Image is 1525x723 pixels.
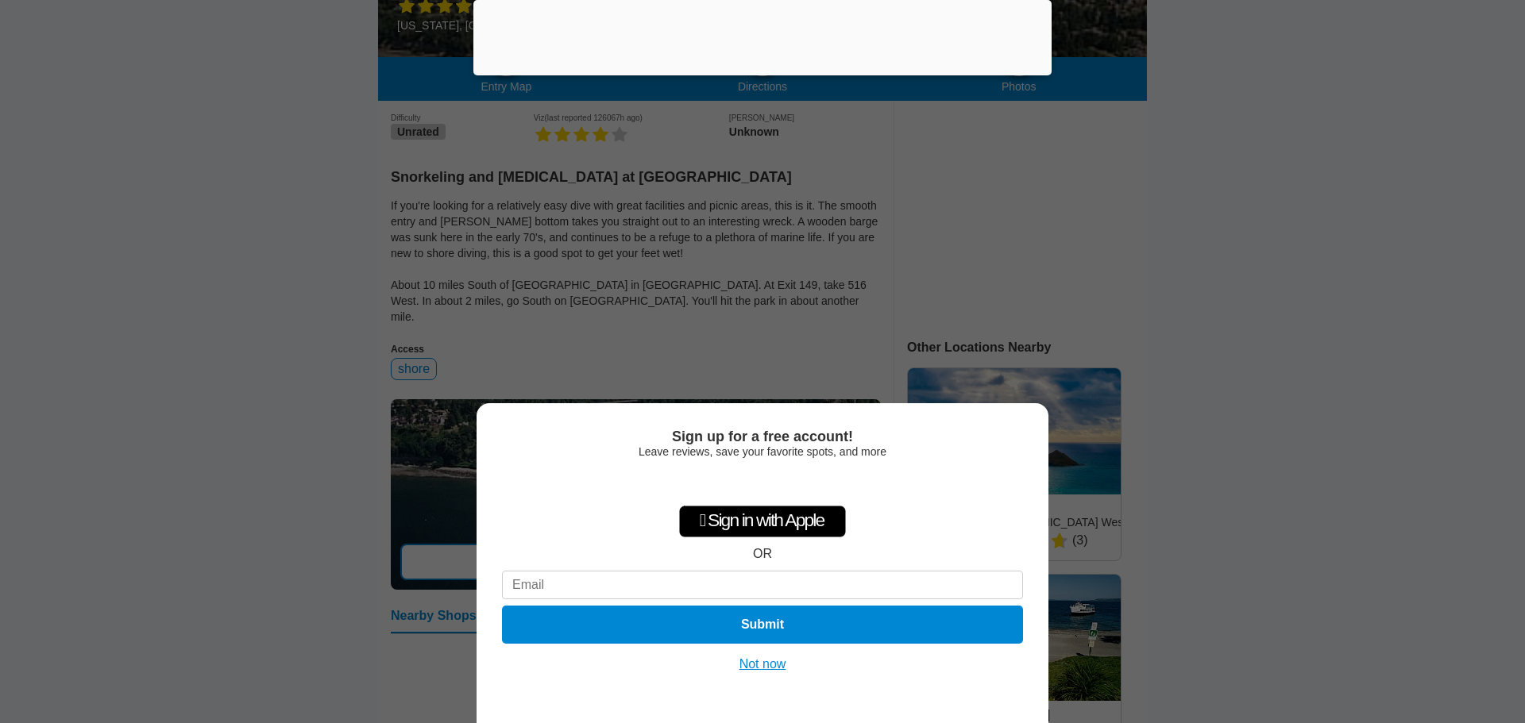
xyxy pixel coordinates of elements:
button: Not now [735,656,791,672]
div: Sign up for a free account! [502,429,1023,445]
div: Leave reviews, save your favorite spots, and more [502,445,1023,458]
iframe: Sign in with Google Button [681,466,844,501]
div: Sign in with Apple [679,506,846,537]
button: Submit [502,606,1023,644]
div: OR [753,547,772,561]
input: Email [502,571,1023,599]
